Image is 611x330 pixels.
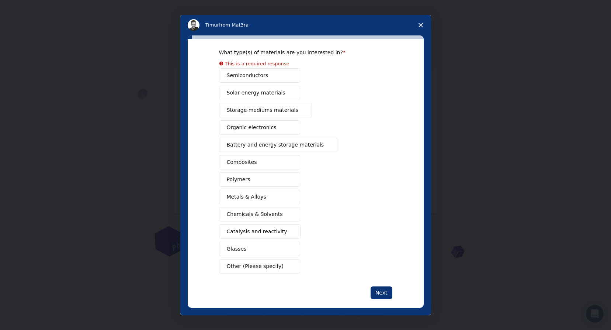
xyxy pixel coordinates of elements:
[219,68,300,83] button: Semiconductors
[219,22,249,28] span: from Mat3ra
[219,86,300,100] button: Solar energy materials
[188,19,199,31] img: Profile image for Timur
[219,49,381,56] div: What type(s) of materials are you interested in?
[219,155,300,169] button: Composites
[219,120,300,135] button: Organic electronics
[219,190,300,204] button: Metals & Alloys
[371,286,392,299] button: Next
[219,259,300,274] button: Other (Please specify)
[227,124,277,131] span: Organic electronics
[227,262,284,270] span: Other (Please specify)
[219,242,300,256] button: Glasses
[227,210,283,218] span: Chemicals & Solvents
[225,59,289,68] div: This is a required response
[219,207,300,221] button: Chemicals & Solvents
[410,15,431,35] span: Close survey
[227,106,298,114] span: Storage mediums materials
[205,22,219,28] span: Timur
[227,228,287,236] span: Catalysis and reactivity
[227,72,268,79] span: Semiconductors
[219,172,300,187] button: Polymers
[219,224,301,239] button: Catalysis and reactivity
[227,158,257,166] span: Composites
[227,176,250,183] span: Polymers
[14,5,41,12] span: Podrška
[219,103,312,117] button: Storage mediums materials
[227,141,324,149] span: Battery and energy storage materials
[219,138,338,152] button: Battery and energy storage materials
[227,89,285,97] span: Solar energy materials
[227,193,266,201] span: Metals & Alloys
[227,245,247,253] span: Glasses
